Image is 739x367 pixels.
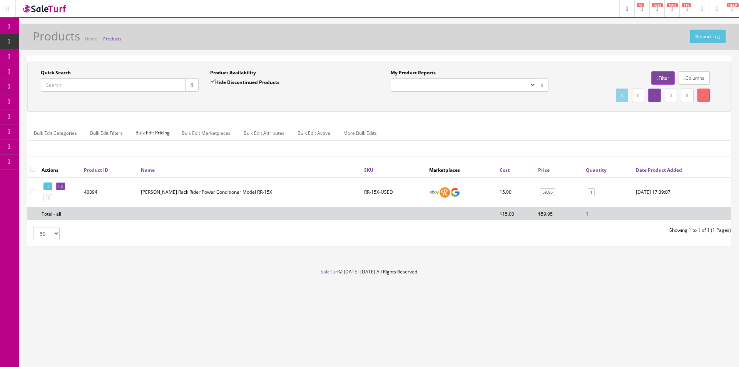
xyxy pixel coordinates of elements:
td: Furman Rack Rider Power Conditioner Model RR-15X [138,177,361,208]
th: Actions [38,163,81,177]
th: Marketplaces [426,163,497,177]
td: 40394 [81,177,138,208]
a: SaleTurf [321,268,339,275]
a: 59.95 [540,188,555,196]
a: More Bulk Edits [337,126,383,141]
a: Bulk Edit Filters [84,126,129,141]
img: google_shopping [450,187,460,198]
span: 48 [637,3,644,7]
label: Quick Search [41,69,71,76]
a: 1 [588,188,595,196]
label: Hide Discontinued Products [210,78,279,86]
input: Hide Discontinued Products [210,79,215,84]
label: My Product Reports [391,69,436,76]
a: Date Product Added [636,167,682,173]
a: Bulk Edit Categories [28,126,83,141]
a: Import Log [690,30,726,43]
td: RR-15X-USED [361,177,426,208]
a: Name [141,167,155,173]
a: Price [538,167,550,173]
h1: Products [33,30,80,42]
td: Total - all [38,207,81,220]
label: Product Availability [210,69,256,76]
td: $59.95 [535,207,583,220]
span: 118 [682,3,691,7]
a: SKU [364,167,373,173]
a: Filter [651,71,674,85]
span: HELP [727,3,739,7]
td: 1 [583,207,633,220]
img: SaleTurf [22,3,68,14]
a: Home [85,36,97,42]
a: Bulk Edit Attributes [237,126,291,141]
a: Columns [679,71,710,85]
img: ebay [429,187,440,198]
a: Bulk Edit Marketplaces [176,126,237,141]
span: 6822 [652,3,663,7]
span: Bulk Edit Pricing [130,126,176,140]
span: 1803 [667,3,678,7]
td: 15.00 [497,177,535,208]
a: Quantity [586,167,607,173]
a: Cost [500,167,510,173]
a: Bulk Edit Active [291,126,336,141]
img: reverb [440,187,450,198]
div: Showing 1 to 1 of 1 (1 Pages) [379,227,737,234]
input: Search [41,78,186,92]
a: Products [103,36,121,42]
td: 2024-10-29 17:39:07 [633,177,731,208]
td: $15.00 [497,207,535,220]
a: Product ID [84,167,108,173]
